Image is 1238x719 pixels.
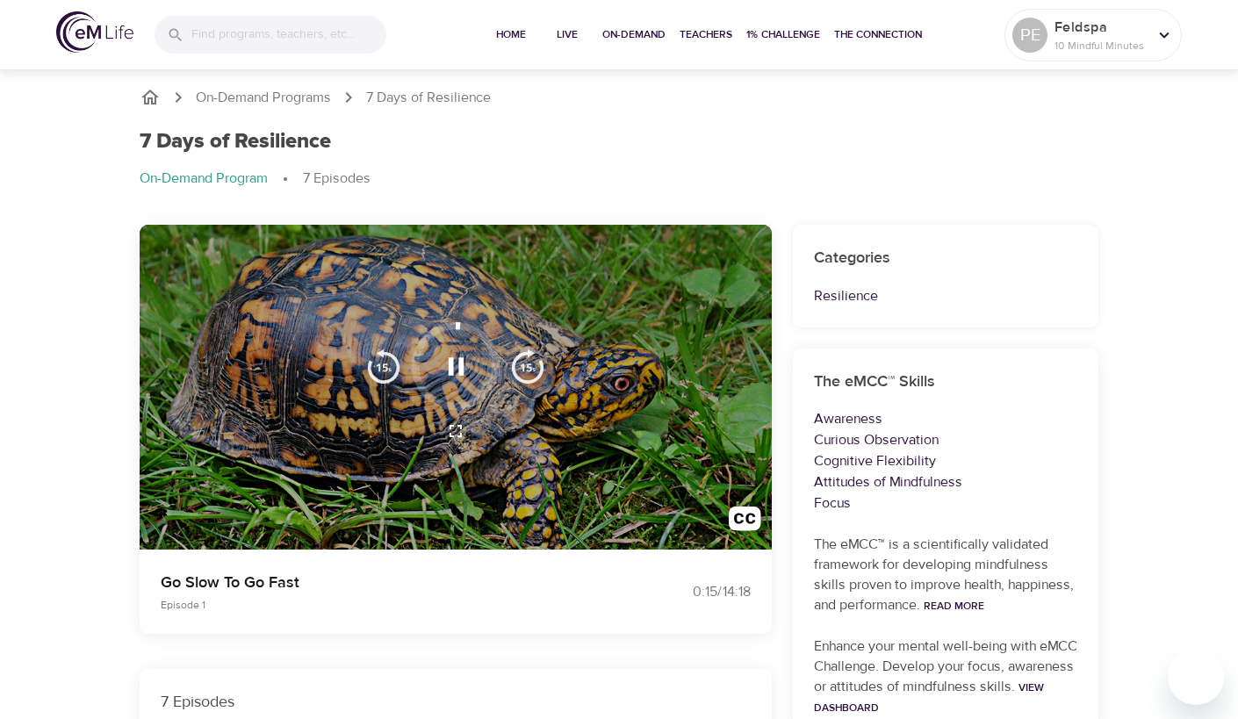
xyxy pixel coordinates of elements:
[814,493,1077,514] p: Focus
[834,25,922,44] span: The Connection
[366,88,491,108] p: 7 Days of Resilience
[729,507,761,539] img: open_caption.svg
[1054,38,1148,54] p: 10 Mindful Minutes
[814,636,1077,717] p: Enhance your mental well-being with eMCC Challenge. Develop your focus, awareness or attitudes of...
[924,599,984,613] a: Read More
[161,690,751,714] p: 7 Episodes
[814,450,1077,471] p: Cognitive Flexibility
[161,571,598,594] p: Go Slow To Go Fast
[140,129,331,155] h1: 7 Days of Resilience
[814,285,1077,306] p: Resilience
[814,429,1077,450] p: Curious Observation
[746,25,820,44] span: 1% Challenge
[196,88,331,108] a: On-Demand Programs
[619,582,751,602] div: 0:15 / 14:18
[191,16,386,54] input: Find programs, teachers, etc...
[546,25,588,44] span: Live
[814,246,1077,271] h6: Categories
[140,169,268,189] p: On-Demand Program
[140,87,1098,108] nav: breadcrumb
[814,471,1077,493] p: Attitudes of Mindfulness
[140,169,1098,190] nav: breadcrumb
[814,535,1077,615] p: The eMCC™ is a scientifically validated framework for developing mindfulness skills proven to imp...
[161,597,598,613] p: Episode 1
[1012,18,1047,53] div: PE
[602,25,666,44] span: On-Demand
[718,496,772,550] button: Transcript/Closed Captions (c)
[1168,649,1224,705] iframe: Button to launch messaging window
[814,680,1044,715] a: View Dashboard
[303,169,371,189] p: 7 Episodes
[490,25,532,44] span: Home
[56,11,133,53] img: logo
[366,349,401,384] img: 15s_prev.svg
[814,408,1077,429] p: Awareness
[510,349,545,384] img: 15s_next.svg
[814,370,1077,395] h6: The eMCC™ Skills
[680,25,732,44] span: Teachers
[1054,17,1148,38] p: Feldspa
